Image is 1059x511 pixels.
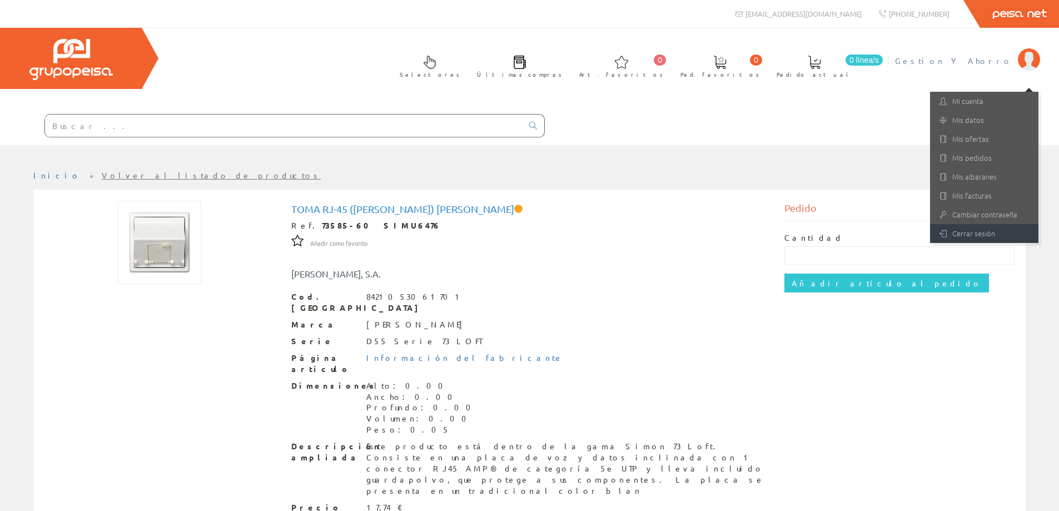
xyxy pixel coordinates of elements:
[930,92,1038,111] a: Mi cuenta
[366,319,468,330] div: [PERSON_NAME]
[750,54,762,66] span: 0
[366,402,478,413] div: Profundo: 0.00
[291,291,358,314] span: Cod. [GEOGRAPHIC_DATA]
[389,46,465,85] a: Selectores
[784,201,1015,221] div: Pedido
[291,204,768,215] h1: Toma rj-45 ([PERSON_NAME]) [PERSON_NAME]
[366,441,768,497] div: Este producto está dentro de la gama Simon 73 Loft. Consiste en una placa de voz y datos inclinad...
[283,267,571,280] div: [PERSON_NAME], S.A.
[291,380,358,391] span: Dimensiones
[930,205,1038,224] a: Cambiar contraseña
[102,170,321,180] a: Volver al listado de productos
[291,336,358,347] span: Serie
[45,115,523,137] input: Buscar ...
[291,220,768,231] div: Ref.
[745,9,862,18] span: [EMAIL_ADDRESS][DOMAIN_NAME]
[654,54,666,66] span: 0
[291,319,358,330] span: Marca
[366,291,464,302] div: 8421053061701
[366,424,478,435] div: Peso: 0.05
[477,69,562,80] span: Últimas compras
[400,69,460,80] span: Selectores
[322,220,441,230] strong: 73585-60 SIMU6476
[366,391,478,403] div: Ancho: 0.00
[366,353,563,363] a: Información del fabricante
[466,46,568,85] a: Últimas compras
[895,46,1040,57] a: Gestion Y Ahorro
[784,274,989,292] input: Añadir artículo al pedido
[118,201,201,284] img: Foto artículo Toma rj-45 (blanco) simon (150x150)
[930,130,1038,148] a: Mis ofertas
[291,441,358,463] span: Descripción ampliada
[930,224,1038,243] a: Cerrar sesión
[310,237,367,247] a: Añadir como favorito
[930,186,1038,205] a: Mis facturas
[310,239,367,248] span: Añadir como favorito
[784,232,843,244] label: Cantidad
[680,69,759,80] span: Ped. favoritos
[366,380,478,391] div: Alto: 0.00
[777,69,852,80] span: Pedido actual
[29,39,113,80] img: Grupo Peisa
[33,170,81,180] a: Inicio
[930,148,1038,167] a: Mis pedidos
[930,167,1038,186] a: Mis albaranes
[930,111,1038,130] a: Mis datos
[366,336,482,347] div: D55 Serie 73 LOFT
[895,55,1012,66] span: Gestion Y Ahorro
[889,9,949,18] span: [PHONE_NUMBER]
[291,353,358,375] span: Página artículo
[579,69,663,80] span: Art. favoritos
[366,413,478,424] div: Volumen: 0.00
[846,54,883,66] span: 0 línea/s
